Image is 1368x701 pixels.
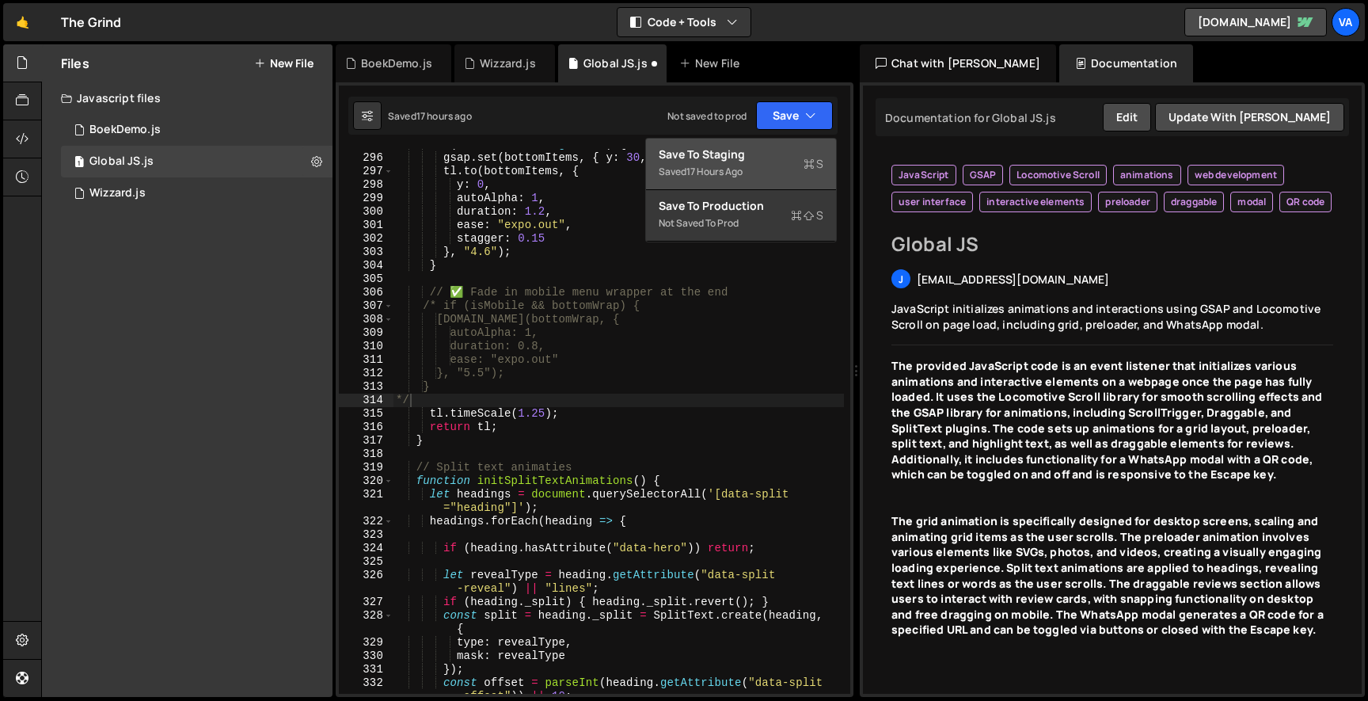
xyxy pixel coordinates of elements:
span: S [791,208,823,223]
div: 17 hours ago [416,109,472,123]
div: 17048/46900.js [61,177,332,209]
div: 317 [339,434,393,448]
div: 303 [339,246,393,259]
a: [DOMAIN_NAME] [1184,8,1327,36]
a: Va [1332,8,1360,36]
span: user interface [899,196,966,208]
div: 316 [339,421,393,434]
div: Global JS.js [583,55,648,71]
div: 318 [339,448,393,461]
span: 1 [74,157,84,170]
span: JavaScript initializes animations and interactions using GSAP and Locomotive Scroll on page load,... [891,301,1320,332]
button: Edit [1103,103,1151,131]
div: 311 [339,353,393,367]
div: 326 [339,569,393,596]
div: 313 [339,380,393,394]
div: 327 [339,596,393,609]
div: 308 [339,313,393,326]
div: 329 [339,636,393,650]
div: 328 [339,609,393,636]
div: Javascript files [42,82,332,114]
div: 299 [339,192,393,205]
div: 17 hours ago [686,165,743,178]
div: 17048/46901.js [61,114,332,146]
span: Locomotive Scroll [1016,169,1100,181]
div: Save to Production [659,198,823,214]
div: 307 [339,299,393,313]
div: 304 [339,259,393,272]
div: 302 [339,232,393,246]
div: 324 [339,542,393,555]
div: 298 [339,178,393,192]
button: Save to ProductionS Not saved to prod [646,190,836,242]
div: Wizzard.js [89,186,146,200]
div: 325 [339,555,393,569]
div: 322 [339,515,393,528]
div: Not saved to prod [667,109,747,123]
span: web development [1195,169,1277,181]
div: BoekDemo.js [361,55,432,71]
span: JavaScript [899,169,949,181]
div: Not saved to prod [659,214,823,233]
div: 320 [339,474,393,488]
div: 305 [339,272,393,286]
button: Save [756,101,833,130]
div: 301 [339,219,393,232]
strong: The provided JavaScript code is an event listener that initializes various animations and interac... [891,358,1322,482]
div: 309 [339,326,393,340]
span: draggable [1171,196,1217,208]
h2: Global JS [891,231,1333,257]
span: [EMAIL_ADDRESS][DOMAIN_NAME] [917,272,1109,287]
div: BoekDemo.js [89,123,161,137]
div: Global JS.js [89,154,154,169]
div: 314 [339,394,393,407]
div: 315 [339,407,393,421]
div: 310 [339,340,393,353]
h2: Files [61,55,89,72]
div: 330 [339,650,393,663]
button: Code + Tools [617,8,750,36]
span: interactive elements [986,196,1085,208]
button: Update with [PERSON_NAME] [1155,103,1344,131]
div: 331 [339,663,393,676]
span: modal [1237,196,1266,208]
a: 🤙 [3,3,42,41]
div: Save to Staging [659,147,823,162]
div: Saved [388,109,472,123]
div: 323 [339,528,393,542]
button: Save to StagingS Saved17 hours ago [646,139,836,190]
div: Documentation [1059,44,1193,82]
div: Chat with [PERSON_NAME] [860,44,1056,82]
div: 306 [339,286,393,299]
div: 321 [339,488,393,515]
span: preloader [1105,196,1149,208]
div: 319 [339,461,393,474]
span: j [899,272,903,286]
span: QR code [1286,196,1324,208]
div: Wizzard.js [480,55,536,71]
span: S [804,156,823,172]
div: New File [679,55,746,71]
div: 312 [339,367,393,380]
div: 296 [339,151,393,165]
div: Saved [659,162,823,181]
span: GSAP [970,169,997,181]
div: Documentation for Global JS.js [880,110,1056,125]
div: 297 [339,165,393,178]
span: animations [1120,169,1174,181]
div: The Grind [61,13,121,32]
strong: The grid animation is specifically designed for desktop screens, scaling and animating grid items... [891,513,1324,637]
button: New File [254,57,313,70]
div: 300 [339,205,393,219]
div: 17048/46890.js [61,146,332,177]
